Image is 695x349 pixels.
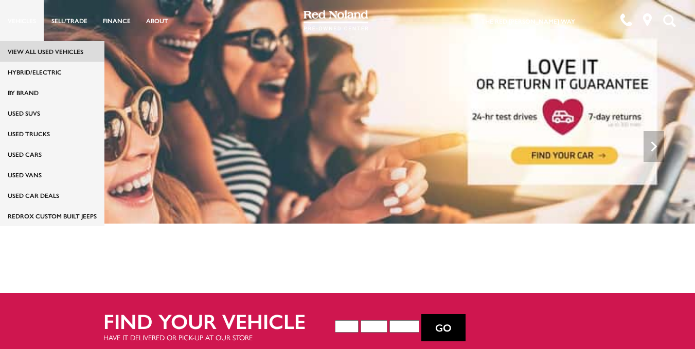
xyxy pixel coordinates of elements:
[659,1,680,41] button: Open the search field
[481,16,575,26] a: The Red [PERSON_NAME] Way
[304,14,368,24] a: Red Noland Pre-Owned
[335,320,359,333] select: Vehicle Year
[389,320,419,333] select: Vehicle Model
[103,332,335,342] p: Have it delivered or pick-up at our store
[421,314,466,342] button: Go
[361,320,387,333] select: Vehicle Make
[103,309,335,332] h2: Find your vehicle
[304,10,368,31] img: Red Noland Pre-Owned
